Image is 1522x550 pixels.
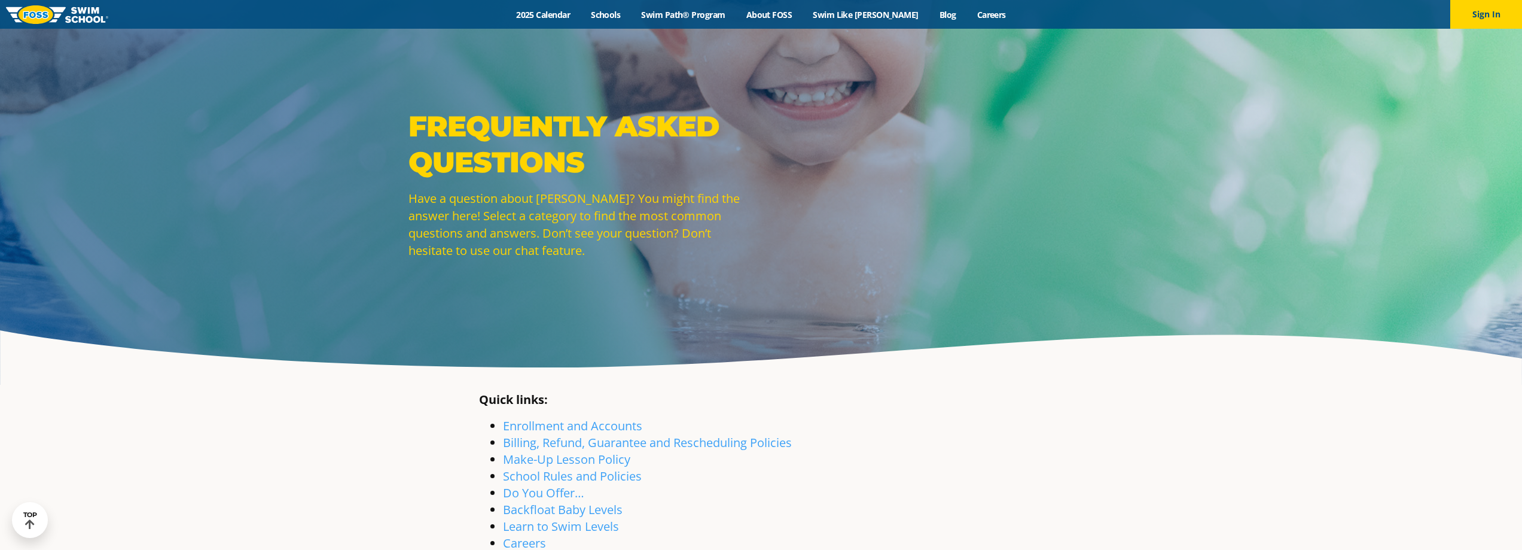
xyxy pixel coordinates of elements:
p: Have a question about [PERSON_NAME]? You might find the answer here! Select a category to find th... [408,190,755,259]
div: TOP [23,511,37,530]
a: Enrollment and Accounts [503,418,642,434]
a: Swim Path® Program [631,9,736,20]
a: School Rules and Policies [503,468,642,484]
a: Careers [966,9,1016,20]
a: Make-Up Lesson Policy [503,451,630,467]
a: Learn to Swim Levels [503,518,619,534]
a: 2025 Calendar [506,9,581,20]
a: Blog [929,9,966,20]
a: Do You Offer… [503,485,584,501]
a: Backfloat Baby Levels [503,502,623,518]
a: Swim Like [PERSON_NAME] [803,9,929,20]
img: FOSS Swim School Logo [6,5,108,24]
a: About FOSS [736,9,803,20]
a: Schools [581,9,631,20]
strong: Quick links: [479,391,548,408]
p: Frequently Asked Questions [408,108,755,180]
a: Billing, Refund, Guarantee and Rescheduling Policies [503,434,792,451]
